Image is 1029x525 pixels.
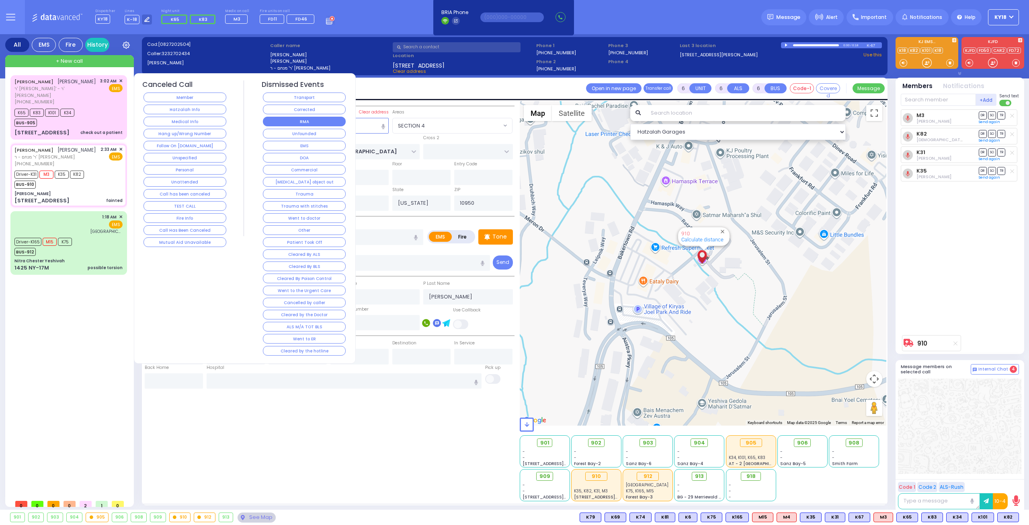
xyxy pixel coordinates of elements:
[849,439,859,447] span: 908
[540,439,549,447] span: 901
[423,280,450,287] label: P Last Name
[920,47,932,54] a: K101
[95,14,110,24] span: KY18
[727,83,749,93] button: ALS
[263,249,346,259] button: Cleared By ALS
[143,141,226,150] button: Follow On [DOMAIN_NAME]
[14,85,97,99] span: ר' [PERSON_NAME]' - ר' [PERSON_NAME]
[866,400,882,416] button: Drag Pegman onto the map to open Street View
[263,177,346,187] button: [MEDICAL_DATA] object out
[752,513,773,522] div: ALS
[740,439,762,447] div: 905
[916,174,951,180] span: Berish Feldman
[677,449,680,455] span: -
[826,14,838,21] span: Alert
[916,168,927,174] a: K35
[866,105,882,121] button: Toggle fullscreen view
[493,255,513,270] button: Send
[263,334,346,344] button: Went to ER
[695,241,709,266] div: ELIMYLECH SHIMON FISHER
[143,93,226,102] button: Member
[800,513,822,522] div: BLS
[523,488,525,494] span: -
[729,461,788,467] span: AT - 2 [GEOGRAPHIC_DATA]
[14,147,53,153] a: [PERSON_NAME]
[536,58,605,65] span: Phone 2
[522,415,548,426] a: Open this area in Google Maps (opens a new window)
[85,38,109,52] a: History
[999,99,1012,107] label: Turn off text
[263,286,346,295] button: Went to the Urgent Care
[977,47,991,54] a: FD50
[263,261,346,271] button: Cleared By BLS
[454,340,475,346] label: In Service
[767,14,773,20] img: message.svg
[825,513,845,522] div: BLS
[852,41,859,50] div: 0:18
[143,189,226,199] button: Call has been canceled
[143,129,226,138] button: Hang up/Wrong Number
[988,148,996,156] span: SO
[270,51,390,58] label: [PERSON_NAME]
[536,42,605,49] span: Phone 1
[729,455,765,461] span: K34, K101, K65, K83
[585,472,607,481] div: 910
[867,42,882,48] div: K-67
[131,513,146,522] div: 908
[695,472,704,480] span: 913
[591,439,601,447] span: 902
[171,16,179,23] span: K65
[776,13,800,21] span: Message
[972,513,994,522] div: BLS
[14,119,37,127] span: BUS-905
[142,80,193,89] h4: Canceled Call
[552,105,592,121] button: Show satellite imagery
[30,109,44,117] span: K83
[832,461,858,467] span: Smith Farm
[392,340,416,346] label: Destination
[125,9,152,14] label: Lines
[608,42,677,49] span: Phone 3
[644,83,673,93] button: Transfer call
[90,229,123,235] span: Mount Sinai
[393,42,521,52] input: Search a contact
[56,57,83,65] span: + New call
[988,130,996,138] span: SO
[270,42,390,49] label: Caller name
[701,513,722,522] div: BLS
[14,109,29,117] span: K65
[655,513,675,522] div: BLS
[1010,366,1017,373] span: 4
[158,41,191,47] span: [0827202504]
[646,105,846,121] input: Search location
[480,12,544,22] input: (000)000-00000
[263,274,346,283] button: Cleared By Poison Control
[58,238,72,246] span: K75
[536,49,576,56] label: [PHONE_NUMBER]
[392,161,402,167] label: Floor
[523,449,525,455] span: -
[119,214,123,220] span: ✕
[681,231,690,237] a: 910
[143,165,226,175] button: Personal
[453,307,481,313] label: Use Callback
[522,415,548,426] img: Google
[59,38,83,52] div: Fire
[901,94,976,106] input: Search member
[965,14,976,21] span: Help
[263,93,346,102] button: Transport
[873,513,893,522] div: ALS
[523,482,525,488] span: -
[393,118,501,133] span: SECTION 4
[901,364,971,375] h5: Message members on selected call
[5,38,29,52] div: All
[843,41,850,50] div: 0:00
[119,78,123,84] span: ✕
[978,366,1008,372] span: Internal Chat
[524,105,552,121] button: Show street map
[580,513,601,522] div: BLS
[263,322,346,331] button: ALS M/A TOT BLS
[626,482,668,488] span: Mount Sinai
[979,119,1000,124] a: Send again
[680,51,758,58] a: [STREET_ADDRESS][PERSON_NAME]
